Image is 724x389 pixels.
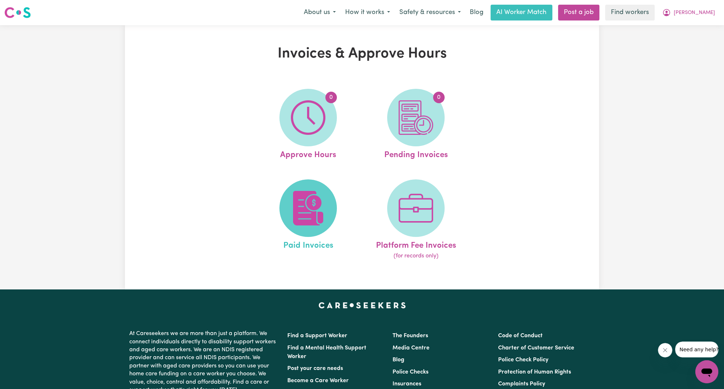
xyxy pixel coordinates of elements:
[364,179,468,261] a: Platform Fee Invoices(for records only)
[393,357,404,363] a: Blog
[393,345,430,351] a: Media Centre
[376,237,456,252] span: Platform Fee Invoices
[658,343,672,357] iframe: Close message
[280,146,336,161] span: Approve Hours
[4,4,31,21] a: Careseekers logo
[287,345,366,360] a: Find a Mental Health Support Worker
[393,252,438,260] span: (for records only)
[319,302,406,308] a: Careseekers home page
[498,333,543,339] a: Code of Conduct
[4,5,43,11] span: Need any help?
[658,5,720,20] button: My Account
[256,89,360,161] a: Approve Hours
[283,237,333,252] span: Paid Invoices
[364,89,468,161] a: Pending Invoices
[4,6,31,19] img: Careseekers logo
[498,369,571,375] a: Protection of Human Rights
[498,357,548,363] a: Police Check Policy
[393,369,428,375] a: Police Checks
[340,5,395,20] button: How it works
[491,5,552,20] a: AI Worker Match
[256,179,360,261] a: Paid Invoices
[299,5,340,20] button: About us
[675,342,718,357] iframe: Message from company
[695,360,718,383] iframe: Button to launch messaging window
[558,5,599,20] a: Post a job
[208,45,516,63] h1: Invoices & Approve Hours
[395,5,465,20] button: Safety & resources
[433,92,445,103] span: 0
[393,381,421,387] a: Insurances
[674,9,715,17] span: [PERSON_NAME]
[465,5,488,20] a: Blog
[325,92,337,103] span: 0
[498,345,574,351] a: Charter of Customer Service
[605,5,655,20] a: Find workers
[384,146,447,161] span: Pending Invoices
[287,378,349,384] a: Become a Care Worker
[498,381,545,387] a: Complaints Policy
[287,366,343,371] a: Post your care needs
[287,333,347,339] a: Find a Support Worker
[393,333,428,339] a: The Founders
